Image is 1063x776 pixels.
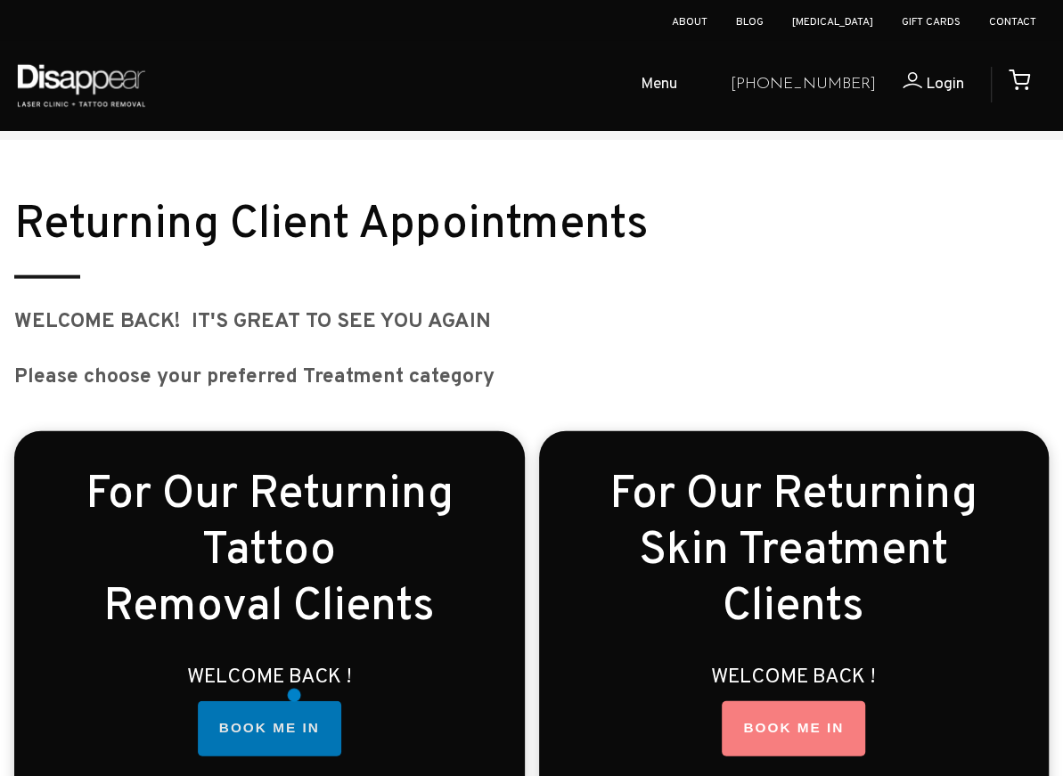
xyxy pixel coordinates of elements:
img: Disappear - Laser Clinic and Tattoo Removal Services in Sydney, Australia [13,53,149,117]
a: Login [876,72,964,98]
a: BOOK ME IN [198,701,341,756]
big: Please choose your preferred Treatment category [14,364,495,390]
ul: Open Mobile Menu [162,57,716,114]
a: [PHONE_NUMBER] [731,72,876,98]
small: Returning Client Appointments [14,197,649,254]
a: [MEDICAL_DATA] [792,15,873,29]
small: For Our Returning Tattoo Removal Clients [86,467,454,636]
span: Login [926,74,964,94]
a: About [672,15,707,29]
a: BOOK ME IN [722,701,865,756]
a: Contact [989,15,1036,29]
big: Welcome Back ! [711,665,876,690]
a: Gift Cards [902,15,961,29]
strong: WELCOME BACK! IT'S GREAT TO SEE YOU AGAIN [14,309,491,335]
a: Menu [578,57,716,114]
span: Menu [641,72,677,98]
small: For Our Returning Skin Treatment Clients [609,467,977,636]
a: Blog [736,15,764,29]
big: Welcome Back ! [187,665,352,690]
